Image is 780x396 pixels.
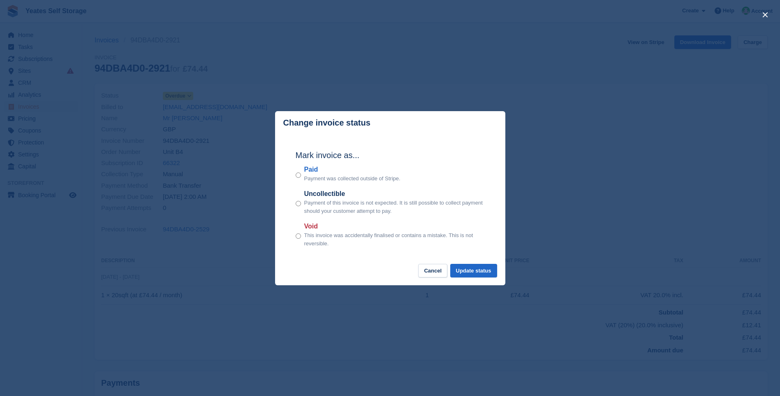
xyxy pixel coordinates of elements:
p: Payment was collected outside of Stripe. [304,175,400,183]
button: Update status [450,264,497,277]
h2: Mark invoice as... [296,149,485,161]
p: Payment of this invoice is not expected. It is still possible to collect payment should your cust... [304,199,485,215]
label: Void [304,221,485,231]
p: This invoice was accidentally finalised or contains a mistake. This is not reversible. [304,231,485,247]
label: Paid [304,165,400,175]
button: close [759,8,772,21]
label: Uncollectible [304,189,485,199]
button: Cancel [418,264,447,277]
p: Change invoice status [283,118,370,128]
